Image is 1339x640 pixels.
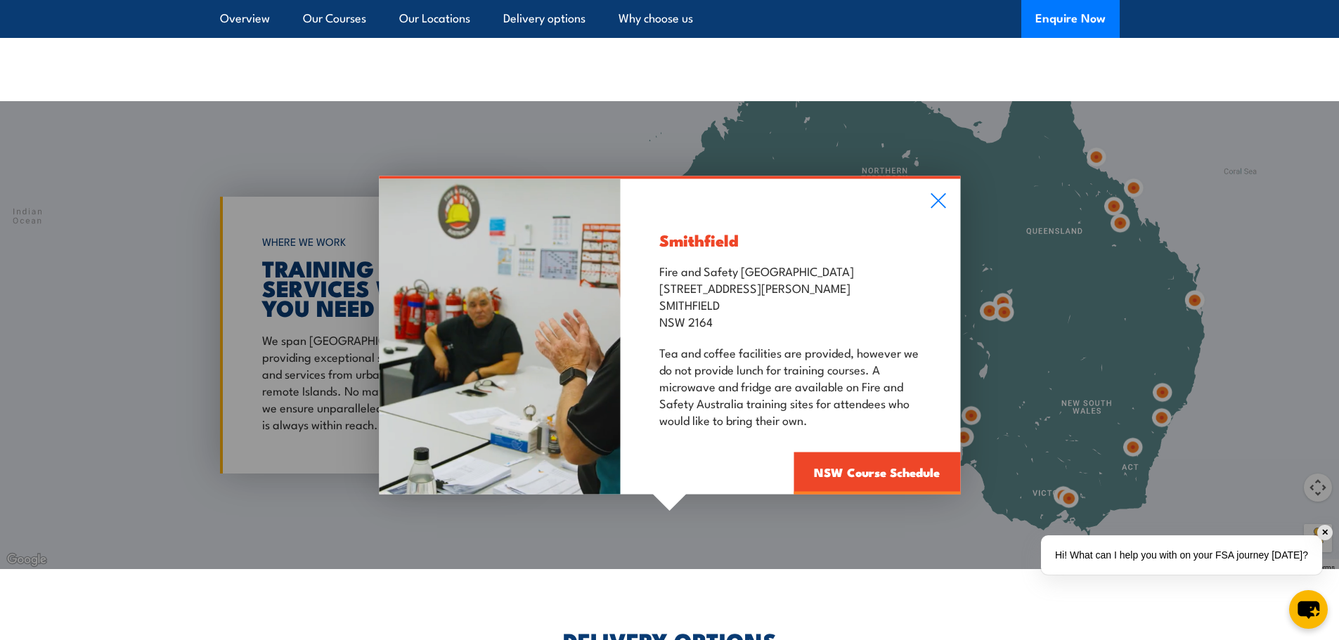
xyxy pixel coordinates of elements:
div: Hi! What can I help you with on your FSA journey [DATE]? [1041,535,1322,575]
img: Fire Extinguisher Classroom Training [379,179,621,495]
p: Fire and Safety [GEOGRAPHIC_DATA] [STREET_ADDRESS][PERSON_NAME] SMITHFIELD NSW 2164 [659,262,921,329]
button: chat-button [1289,590,1328,629]
div: ✕ [1317,525,1333,540]
h3: Smithfield [659,232,921,248]
a: NSW Course Schedule [794,452,960,495]
p: Tea and coffee facilities are provided, however we do not provide lunch for training courses. A m... [659,344,921,428]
